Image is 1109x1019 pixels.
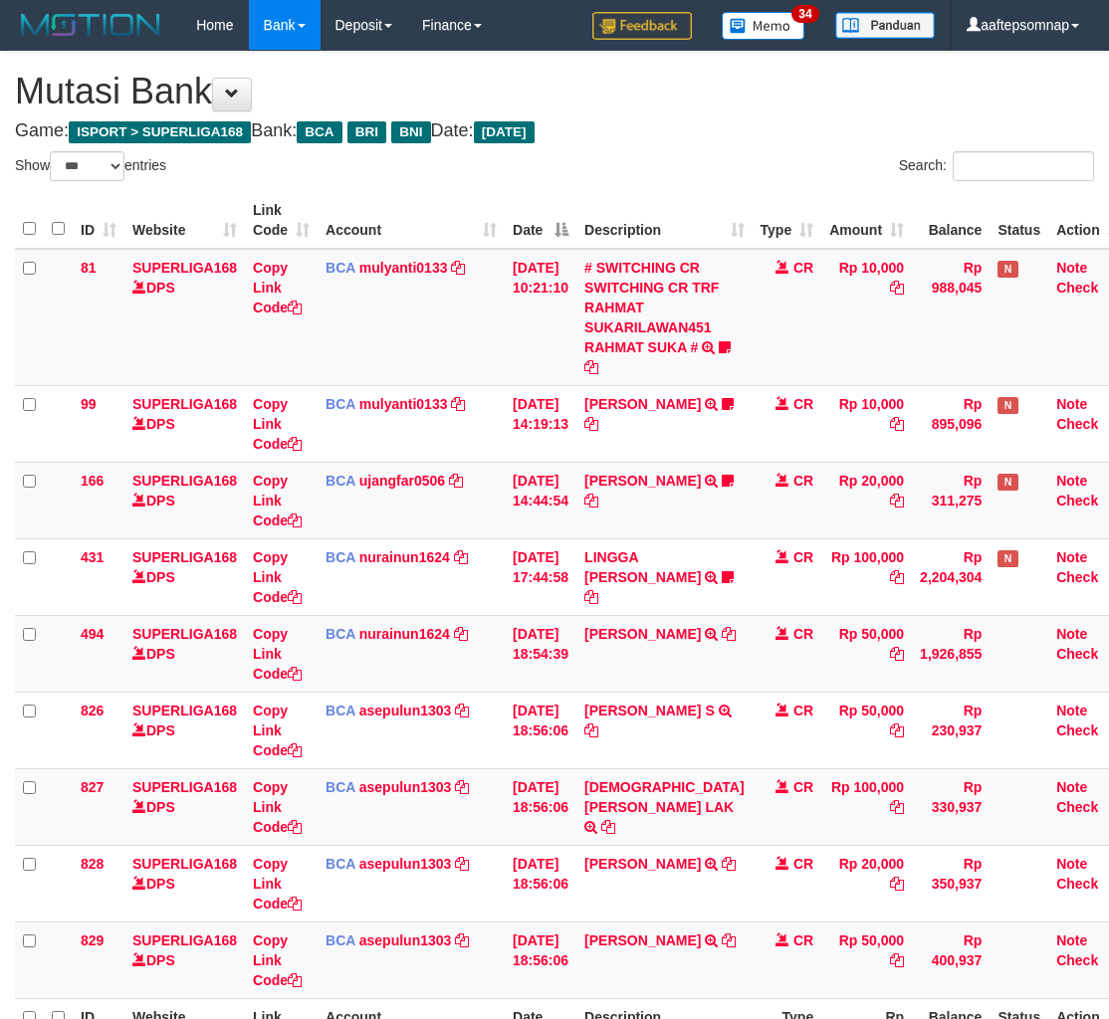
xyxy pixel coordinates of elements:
[451,260,465,276] a: Copy mulyanti0133 to clipboard
[132,856,237,872] a: SUPERLIGA168
[1056,280,1098,296] a: Check
[584,260,719,355] a: # SWITCHING CR SWITCHING CR TRF RAHMAT SUKARILAWAN451 RAHMAT SUKA #
[890,722,904,738] a: Copy Rp 50,000 to clipboard
[953,151,1094,181] input: Search:
[821,462,912,538] td: Rp 20,000
[890,799,904,815] a: Copy Rp 100,000 to clipboard
[1056,549,1087,565] a: Note
[454,549,468,565] a: Copy nurainun1624 to clipboard
[505,385,576,462] td: [DATE] 14:19:13
[253,549,302,605] a: Copy Link Code
[584,359,598,375] a: Copy # SWITCHING CR SWITCHING CR TRF RAHMAT SUKARILAWAN451 RAHMAT SUKA # to clipboard
[81,703,104,718] span: 826
[359,396,448,412] a: mulyanti0133
[584,722,598,738] a: Copy FITRI ANJANI S to clipboard
[1056,396,1087,412] a: Note
[584,396,701,412] a: [PERSON_NAME]
[297,121,341,143] span: BCA
[318,192,505,249] th: Account: activate to sort column ascending
[1056,952,1098,968] a: Check
[793,396,813,412] span: CR
[912,462,990,538] td: Rp 311,275
[455,932,469,948] a: Copy asepulun1303 to clipboard
[132,703,237,718] a: SUPERLIGA168
[132,396,237,412] a: SUPERLIGA168
[998,397,1017,414] span: Has Note
[890,646,904,662] a: Copy Rp 50,000 to clipboard
[326,473,355,489] span: BCA
[124,768,245,845] td: DPS
[793,779,813,795] span: CR
[326,549,355,565] span: BCA
[326,703,355,718] span: BCA
[253,932,302,988] a: Copy Link Code
[791,5,818,23] span: 34
[1056,799,1098,815] a: Check
[1056,876,1098,892] a: Check
[347,121,386,143] span: BRI
[576,192,752,249] th: Description: activate to sort column ascending
[890,280,904,296] a: Copy Rp 10,000 to clipboard
[899,151,1094,181] label: Search:
[359,856,452,872] a: asepulun1303
[81,396,97,412] span: 99
[793,703,813,718] span: CR
[793,473,813,489] span: CR
[793,856,813,872] span: CR
[15,151,166,181] label: Show entries
[132,626,237,642] a: SUPERLIGA168
[912,845,990,921] td: Rp 350,937
[253,626,302,682] a: Copy Link Code
[132,473,237,489] a: SUPERLIGA168
[455,856,469,872] a: Copy asepulun1303 to clipboard
[81,260,97,276] span: 81
[821,615,912,692] td: Rp 50,000
[890,952,904,968] a: Copy Rp 50,000 to clipboard
[81,856,104,872] span: 828
[326,626,355,642] span: BCA
[793,932,813,948] span: CR
[998,261,1017,278] span: Has Note
[132,549,237,565] a: SUPERLIGA168
[912,192,990,249] th: Balance
[584,703,715,718] a: [PERSON_NAME] S
[455,703,469,718] a: Copy asepulun1303 to clipboard
[990,192,1048,249] th: Status
[584,779,744,815] a: [DEMOGRAPHIC_DATA][PERSON_NAME] LAK
[69,121,251,143] span: ISPORT > SUPERLIGA168
[821,192,912,249] th: Amount: activate to sort column ascending
[1056,703,1087,718] a: Note
[15,10,166,40] img: MOTION_logo.png
[253,260,302,315] a: Copy Link Code
[81,549,104,565] span: 431
[912,538,990,615] td: Rp 2,204,304
[124,192,245,249] th: Website: activate to sort column ascending
[1056,932,1087,948] a: Note
[912,768,990,845] td: Rp 330,937
[326,779,355,795] span: BCA
[245,192,318,249] th: Link Code: activate to sort column ascending
[124,462,245,538] td: DPS
[1056,722,1098,738] a: Check
[821,249,912,386] td: Rp 10,000
[584,473,701,489] a: [PERSON_NAME]
[584,589,598,605] a: Copy LINGGA ADITYA PRAT to clipboard
[15,72,1094,111] h1: Mutasi Bank
[124,385,245,462] td: DPS
[584,626,701,642] a: [PERSON_NAME]
[821,768,912,845] td: Rp 100,000
[722,12,805,40] img: Button%20Memo.svg
[505,538,576,615] td: [DATE] 17:44:58
[890,416,904,432] a: Copy Rp 10,000 to clipboard
[890,876,904,892] a: Copy Rp 20,000 to clipboard
[124,249,245,386] td: DPS
[835,12,935,39] img: panduan.png
[124,921,245,998] td: DPS
[601,819,615,835] a: Copy MUHAMMAD FANDI LAK to clipboard
[132,779,237,795] a: SUPERLIGA168
[50,151,124,181] select: Showentries
[451,396,465,412] a: Copy mulyanti0133 to clipboard
[73,192,124,249] th: ID: activate to sort column ascending
[584,932,701,948] a: [PERSON_NAME]
[821,692,912,768] td: Rp 50,000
